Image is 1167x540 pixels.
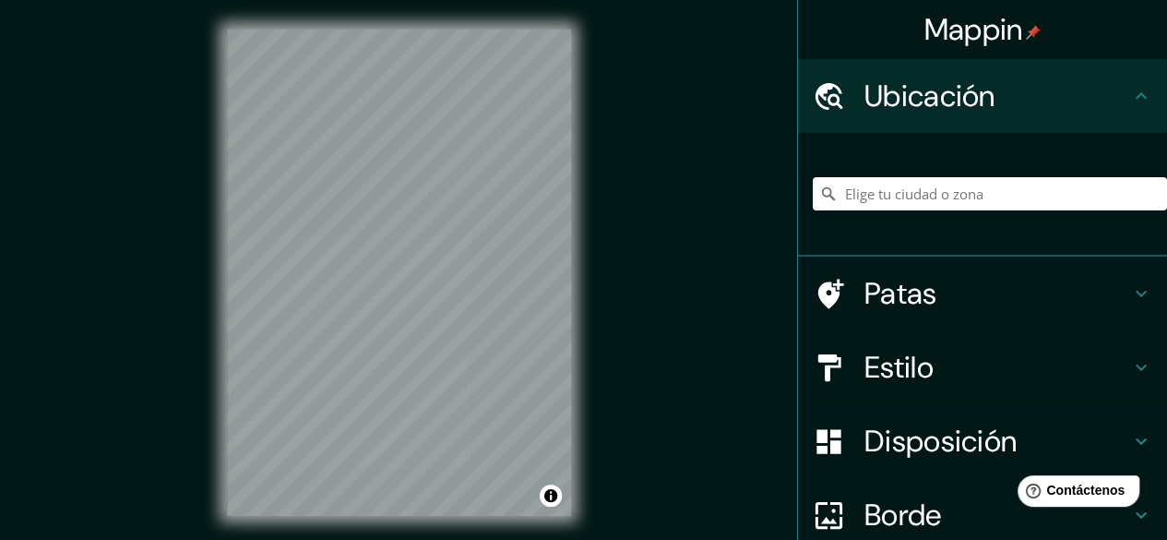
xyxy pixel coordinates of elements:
[813,177,1167,210] input: Elige tu ciudad o zona
[798,404,1167,478] div: Disposición
[864,77,995,115] font: Ubicación
[1026,25,1041,40] img: pin-icon.png
[864,496,942,534] font: Borde
[864,348,934,387] font: Estilo
[864,422,1017,461] font: Disposición
[798,330,1167,404] div: Estilo
[227,30,571,516] canvas: Mapa
[798,257,1167,330] div: Patas
[798,59,1167,133] div: Ubicación
[924,10,1023,49] font: Mappin
[1003,468,1147,520] iframe: Lanzador de widgets de ayuda
[864,274,937,313] font: Patas
[540,485,562,507] button: Activar o desactivar atribución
